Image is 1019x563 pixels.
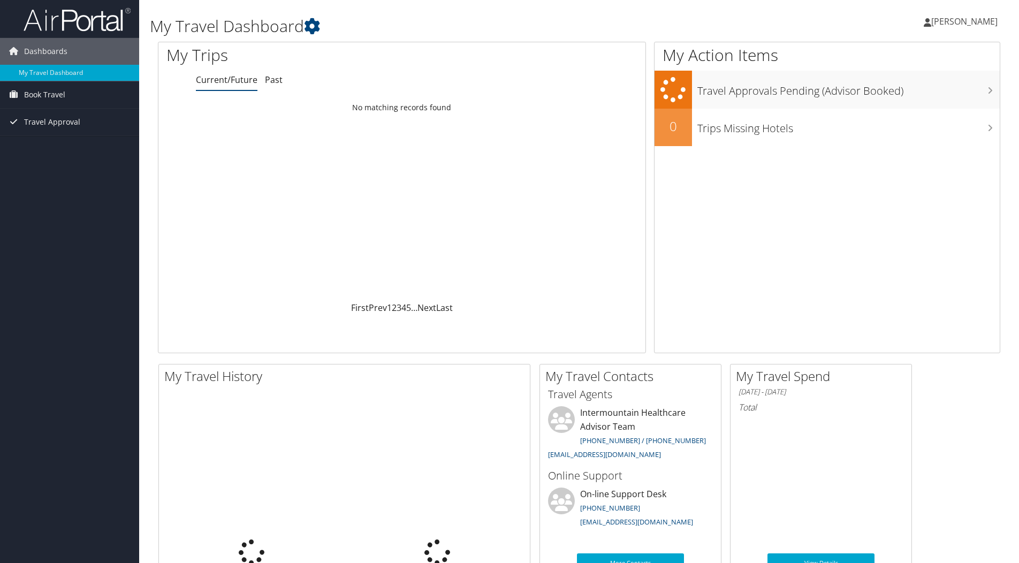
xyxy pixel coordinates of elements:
[548,468,713,483] h3: Online Support
[397,302,401,314] a: 3
[401,302,406,314] a: 4
[166,44,435,66] h1: My Trips
[24,38,67,65] span: Dashboards
[580,503,640,513] a: [PHONE_NUMBER]
[931,16,998,27] span: [PERSON_NAME]
[655,44,1000,66] h1: My Action Items
[739,387,903,397] h6: [DATE] - [DATE]
[580,517,693,527] a: [EMAIL_ADDRESS][DOMAIN_NAME]
[580,436,706,445] a: [PHONE_NUMBER] / [PHONE_NUMBER]
[406,302,411,314] a: 5
[924,5,1008,37] a: [PERSON_NAME]
[158,98,645,117] td: No matching records found
[543,488,718,531] li: On-line Support Desk
[351,302,369,314] a: First
[655,71,1000,109] a: Travel Approvals Pending (Advisor Booked)
[24,7,131,32] img: airportal-logo.png
[736,367,911,385] h2: My Travel Spend
[392,302,397,314] a: 2
[545,367,721,385] h2: My Travel Contacts
[543,406,718,463] li: Intermountain Healthcare Advisor Team
[369,302,387,314] a: Prev
[655,109,1000,146] a: 0Trips Missing Hotels
[548,387,713,402] h3: Travel Agents
[24,109,80,135] span: Travel Approval
[196,74,257,86] a: Current/Future
[387,302,392,314] a: 1
[417,302,436,314] a: Next
[697,78,1000,98] h3: Travel Approvals Pending (Advisor Booked)
[655,117,692,135] h2: 0
[697,116,1000,136] h3: Trips Missing Hotels
[265,74,283,86] a: Past
[24,81,65,108] span: Book Travel
[150,15,722,37] h1: My Travel Dashboard
[411,302,417,314] span: …
[548,450,661,459] a: [EMAIL_ADDRESS][DOMAIN_NAME]
[436,302,453,314] a: Last
[739,401,903,413] h6: Total
[164,367,530,385] h2: My Travel History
